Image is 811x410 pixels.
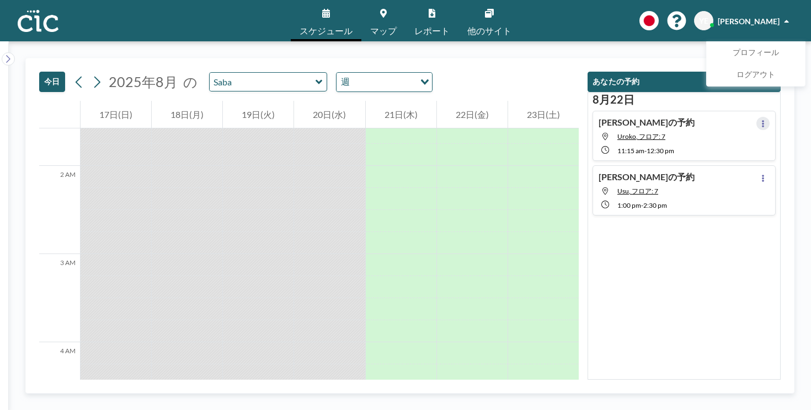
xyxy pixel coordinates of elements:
[370,26,397,35] span: マップ
[39,72,65,92] button: 今日
[643,201,667,209] span: 2:30 PM
[647,147,674,155] span: 12:30 PM
[39,254,80,342] div: 3 AM
[300,26,353,35] span: スケジュール
[353,75,414,89] input: Search for option
[644,147,647,155] span: -
[210,73,316,91] input: Saba
[467,26,511,35] span: 他のサイト
[81,101,151,128] div: 17日(日)
[617,201,641,209] span: 1:00 PM
[223,101,294,128] div: 19日(火)
[617,187,658,195] span: Usu, フロア: 7
[183,73,198,90] span: の
[366,101,436,128] div: 21日(木)
[617,147,644,155] span: 11:15 AM
[599,171,695,182] h4: [PERSON_NAME]の予約
[699,16,708,26] span: YE
[588,72,781,92] button: あなたの予約
[718,17,780,26] span: [PERSON_NAME]
[508,101,579,128] div: 23日(土)
[641,201,643,209] span: -
[593,93,776,106] h3: 8月22日
[414,26,450,35] span: レポート
[339,75,352,89] span: 週
[109,73,178,90] span: 2025年8月
[707,64,805,86] a: ログアウト
[337,73,432,91] div: Search for option
[437,101,508,128] div: 22日(金)
[39,166,80,254] div: 2 AM
[617,132,665,141] span: Uroko, フロア: 7
[599,117,695,128] h4: [PERSON_NAME]の予約
[737,69,775,80] span: ログアウト
[733,47,779,58] span: プロフィール
[294,101,365,128] div: 20日(水)
[707,42,805,64] a: プロフィール
[18,10,58,32] img: organization-logo
[152,101,222,128] div: 18日(月)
